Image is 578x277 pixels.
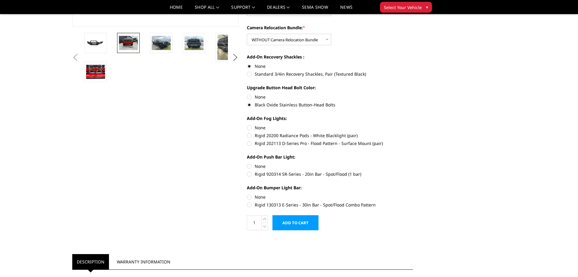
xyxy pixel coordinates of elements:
[217,35,236,60] img: 2024-2025 GMC 2500-3500 - Freedom Series - Sport Front Bumper (non-winch)
[195,5,219,14] a: shop all
[426,4,428,10] span: ▾
[247,124,413,131] label: None
[152,36,171,50] img: 2024-2025 GMC 2500-3500 - Freedom Series - Sport Front Bumper (non-winch)
[247,154,413,160] label: Add-On Push Bar Light:
[384,4,422,11] span: Select Your Vehicle
[112,254,175,269] a: Warranty Information
[247,71,413,77] label: Standard 3/4in Recovery Shackles, Pair (Textured Black)
[71,53,80,62] button: Previous
[247,24,413,31] label: Camera Relocation Bundle:
[247,84,413,91] label: Upgrade Button Head Bolt Color:
[380,2,432,13] button: Select Your Vehicle
[247,184,413,191] label: Add-On Bumper Light Bar:
[231,5,255,14] a: Support
[247,54,413,60] label: Add-On Recovery Shackles :
[247,194,413,200] label: None
[86,65,105,79] img: 2024-2025 GMC 2500-3500 - Freedom Series - Sport Front Bumper (non-winch)
[247,115,413,121] label: Add-On Fog Lights:
[247,132,413,139] label: Rigid 20200 Radiance Pods - White Blacklight (pair)
[72,254,109,269] a: Description
[247,102,413,108] label: Black Oxide Stainless Button-Head Bolts
[302,5,328,14] a: SEMA Show
[86,39,105,47] img: 2024-2025 GMC 2500-3500 - Freedom Series - Sport Front Bumper (non-winch)
[185,36,204,50] img: 2024-2025 GMC 2500-3500 - Freedom Series - Sport Front Bumper (non-winch)
[267,5,290,14] a: Dealers
[247,163,413,169] label: None
[272,215,319,230] input: Add to Cart
[170,5,183,14] a: Home
[247,63,413,69] label: None
[231,53,240,62] button: Next
[247,94,413,100] label: None
[247,202,413,208] label: Rigid 130313 E-Series - 30in Bar - Spot/Flood Combo Pattern
[247,171,413,177] label: Rigid 920314 SR-Series - 20in Bar - Spot/Flood (1 bar)
[340,5,353,14] a: News
[247,140,413,146] label: Rigid 202113 D-Series Pro - Flood Pattern - Surface Mount (pair)
[119,36,138,50] img: 2024-2025 GMC 2500-3500 - Freedom Series - Sport Front Bumper (non-winch)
